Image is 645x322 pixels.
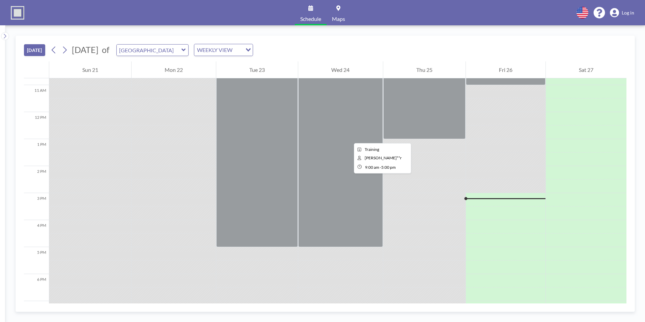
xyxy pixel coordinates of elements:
[24,274,49,301] div: 6 PM
[102,45,109,55] span: of
[380,165,381,170] span: -
[466,61,545,78] div: Fri 26
[381,165,396,170] span: 5:00 PM
[24,193,49,220] div: 3 PM
[24,220,49,247] div: 4 PM
[234,46,242,54] input: Search for option
[622,10,634,16] span: Log in
[24,247,49,274] div: 5 PM
[24,112,49,139] div: 12 PM
[194,44,253,56] div: Search for option
[365,155,402,160] span: Grace W**r
[332,16,345,22] span: Maps
[24,139,49,166] div: 1 PM
[365,165,379,170] span: 9:00 AM
[196,46,234,54] span: WEEKLY VIEW
[300,16,321,22] span: Schedule
[610,8,634,18] a: Log in
[72,45,99,55] span: [DATE]
[117,45,181,56] input: Vista Meeting Room
[298,61,383,78] div: Wed 24
[365,147,379,152] span: Training
[11,6,24,20] img: organization-logo
[24,166,49,193] div: 2 PM
[24,85,49,112] div: 11 AM
[24,44,45,56] button: [DATE]
[383,61,466,78] div: Thu 25
[546,61,626,78] div: Sat 27
[49,61,131,78] div: Sun 21
[216,61,298,78] div: Tue 23
[132,61,216,78] div: Mon 22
